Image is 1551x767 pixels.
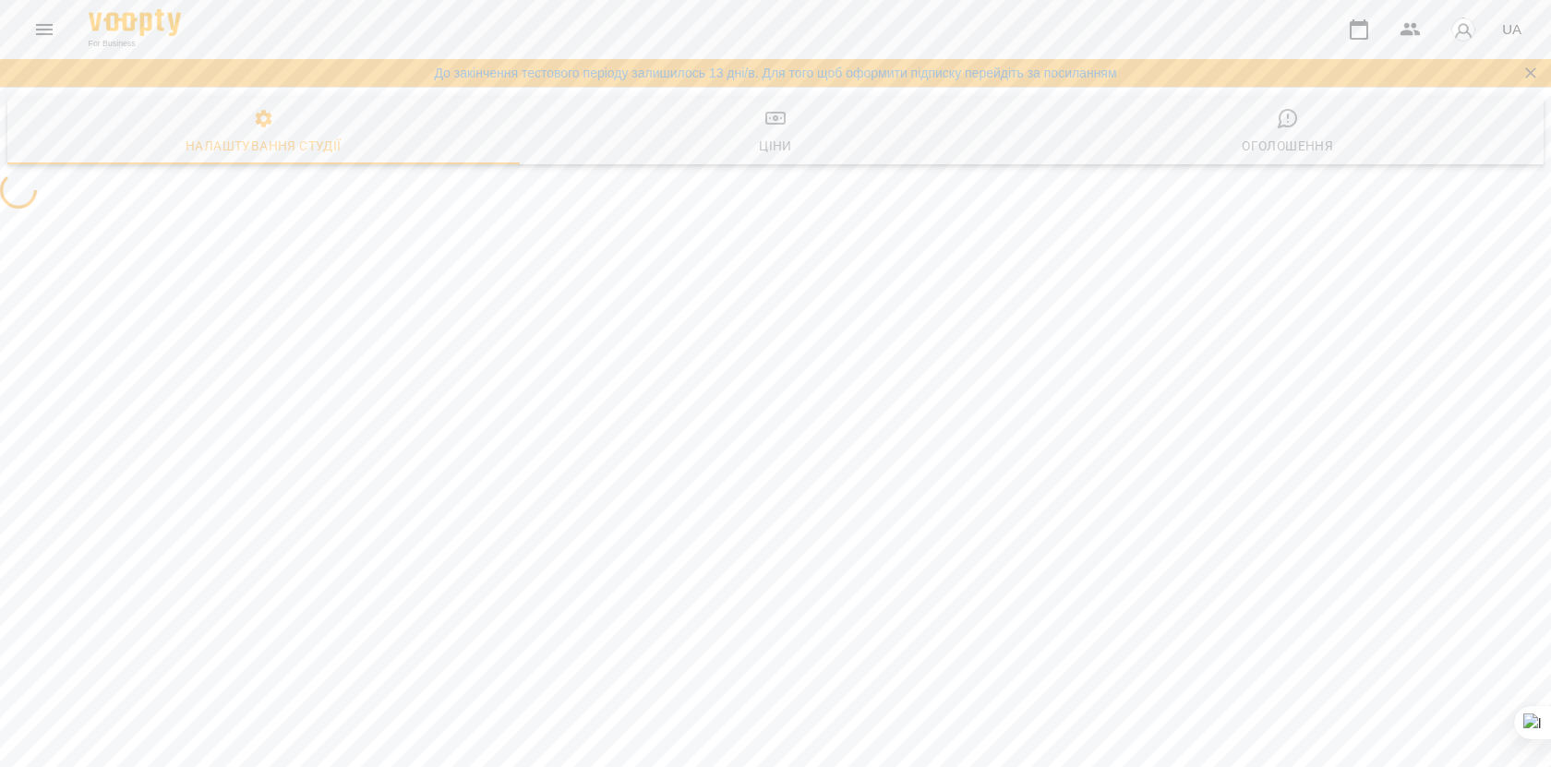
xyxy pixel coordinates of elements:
[434,64,1116,82] a: До закінчення тестового періоду залишилось 13 дні/в. Для того щоб оформити підписку перейдіть за ...
[1495,12,1529,46] button: UA
[1502,19,1521,39] span: UA
[1242,135,1333,157] div: Оголошення
[759,135,792,157] div: Ціни
[1518,60,1544,86] button: Закрити сповіщення
[89,38,181,50] span: For Business
[186,135,341,157] div: Налаштування студії
[22,7,66,52] button: Menu
[89,9,181,36] img: Voopty Logo
[1450,17,1476,42] img: avatar_s.png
